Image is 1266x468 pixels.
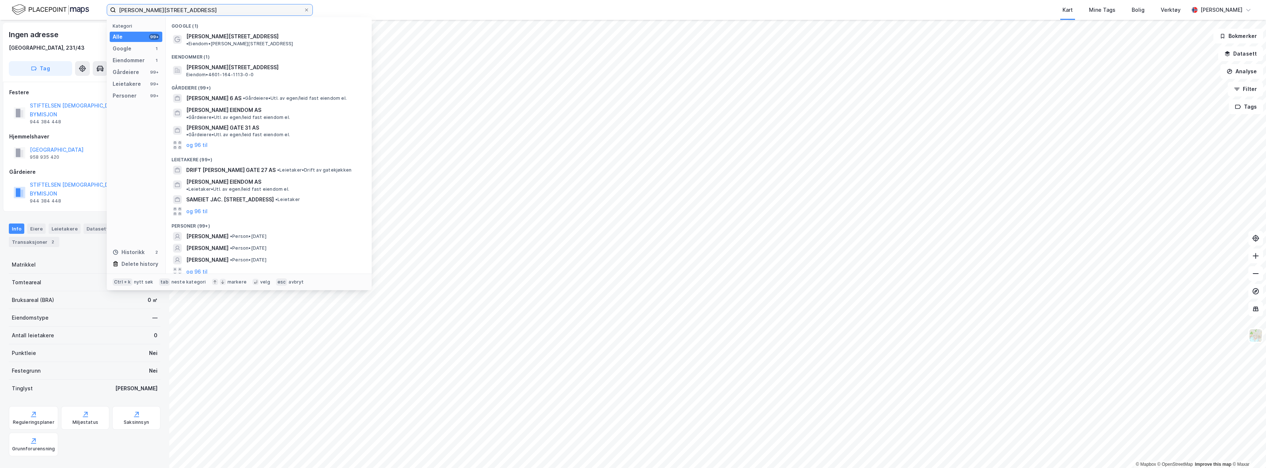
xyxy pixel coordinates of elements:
div: 0 [154,331,158,340]
span: SAMEIET JAC. [STREET_ADDRESS] [186,195,274,204]
span: • [230,245,232,251]
button: Filter [1228,82,1263,96]
iframe: Chat Widget [1229,433,1266,468]
span: • [243,95,245,101]
div: 958 935 420 [30,154,59,160]
button: Datasett [1218,46,1263,61]
div: Grunnforurensning [12,446,55,452]
span: • [186,115,188,120]
div: 99+ [149,69,159,75]
div: Tinglyst [12,384,33,393]
div: Gårdeiere [113,68,139,77]
div: neste kategori [171,279,206,285]
div: Matrikkel [12,260,36,269]
span: Leietaker • Utl. av egen/leid fast eiendom el. [186,186,289,192]
div: Kart [1062,6,1073,14]
div: Eiendomstype [12,313,49,322]
div: nytt søk [134,279,153,285]
div: Alle [113,32,123,41]
div: Leietakere [113,80,141,88]
div: Kontrollprogram for chat [1229,433,1266,468]
a: OpenStreetMap [1157,462,1193,467]
div: 1 [153,46,159,52]
div: esc [276,278,287,286]
div: Tomteareal [12,278,41,287]
span: • [186,132,188,137]
span: [PERSON_NAME] GATE 31 AS [186,123,259,132]
div: Info [9,224,24,234]
span: Eiendom • 4601-164-1113-0-0 [186,72,254,78]
div: 1 [153,57,159,63]
button: Tag [9,61,72,76]
div: 0 ㎡ [148,296,158,305]
div: Leietakere (99+) [166,151,372,164]
div: 99+ [149,34,159,40]
div: Ingen adresse [9,29,60,41]
div: [PERSON_NAME] [115,384,158,393]
button: og 96 til [186,267,208,276]
div: Eiendommer [113,56,145,65]
div: Google [113,44,131,53]
div: Gårdeiere [9,168,160,176]
div: Delete history [121,260,158,268]
span: [PERSON_NAME] [186,232,229,241]
div: Punktleie [12,349,36,358]
div: Bolig [1132,6,1145,14]
div: tab [159,278,170,286]
div: 99+ [149,81,159,87]
div: Leietakere [49,224,81,234]
div: [PERSON_NAME] [1200,6,1242,14]
a: Improve this map [1195,462,1231,467]
div: Miljøstatus [73,419,98,425]
div: Datasett [84,224,111,234]
span: • [186,186,188,192]
div: Festere [9,88,160,97]
div: Eiere [27,224,46,234]
span: [PERSON_NAME] EIENDOM AS [186,106,261,115]
div: Ctrl + k [113,278,132,286]
div: Verktøy [1161,6,1181,14]
div: [GEOGRAPHIC_DATA], 231/43 [9,43,85,52]
span: Person • [DATE] [230,233,266,239]
div: Mine Tags [1089,6,1115,14]
a: Mapbox [1136,462,1156,467]
span: [PERSON_NAME][STREET_ADDRESS] [186,32,279,41]
div: Saksinnsyn [124,419,149,425]
div: Personer (99+) [166,217,372,231]
span: Eiendom • [PERSON_NAME][STREET_ADDRESS] [186,41,293,47]
div: 99+ [149,93,159,99]
div: Historikk [113,248,145,257]
span: DRIFT [PERSON_NAME] GATE 27 AS [186,166,276,175]
div: — [152,313,158,322]
div: velg [260,279,270,285]
div: Google (1) [166,17,372,31]
span: [PERSON_NAME] [186,256,229,264]
div: Hjemmelshaver [9,132,160,141]
span: • [275,197,277,202]
span: • [230,233,232,239]
span: [PERSON_NAME][STREET_ADDRESS] [186,63,363,72]
div: Transaksjoner [9,237,59,247]
button: Analyse [1220,64,1263,79]
div: Gårdeiere (99+) [166,79,372,92]
div: Bruksareal (BRA) [12,296,54,305]
button: Tags [1229,99,1263,114]
button: og 96 til [186,207,208,216]
span: • [186,41,188,46]
div: avbryt [289,279,304,285]
span: Person • [DATE] [230,245,266,251]
img: Z [1249,328,1263,342]
div: Reguleringsplaner [13,419,54,425]
div: Kategori [113,23,162,29]
div: Festegrunn [12,366,40,375]
div: Nei [149,349,158,358]
span: [PERSON_NAME] EIENDOM AS [186,177,261,186]
div: 2 [153,249,159,255]
span: [PERSON_NAME] [186,244,229,253]
div: Nei [149,366,158,375]
div: 944 384 448 [30,198,61,204]
button: og 96 til [186,141,208,149]
span: Person • [DATE] [230,257,266,263]
img: logo.f888ab2527a4732fd821a326f86c7f29.svg [12,3,89,16]
div: Antall leietakere [12,331,54,340]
